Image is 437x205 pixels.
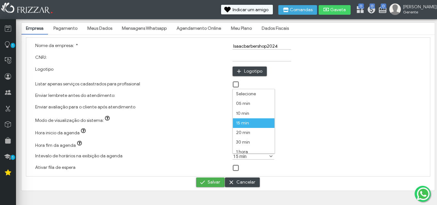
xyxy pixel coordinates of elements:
[389,4,434,16] a: [PERSON_NAME] Gerente
[369,4,375,9] span: 0
[356,5,362,15] a: 0
[35,118,113,123] label: Modo de visualização do sistema:
[233,89,274,99] li: Selecione
[35,55,47,60] label: CNPJ:
[233,147,274,157] li: 1 hora
[236,177,255,187] span: Cancelar
[35,104,135,110] label: Enviar avaliação para o cliente após atendimento
[290,8,313,12] span: Comandas
[49,23,82,34] a: Pagamento
[35,143,85,148] label: Hora fim da agenda
[35,153,123,159] label: Intevalo de horários na exibição da agenda
[226,23,256,34] a: Meu Plano
[35,81,140,87] label: Listar apenas serviços cadastrados para profissional
[233,109,274,118] li: 10 min
[21,23,48,34] a: Empresa
[233,138,274,147] li: 30 min
[35,67,53,72] label: Logotipo
[233,153,268,159] label: 15 min
[104,116,113,122] button: Modo de visualização do sistema:
[257,23,293,34] a: Dados Fiscais
[358,4,364,9] span: 0
[330,8,346,12] span: Gaveta
[381,4,386,9] span: 0
[403,4,432,10] span: [PERSON_NAME]
[35,43,78,48] label: Nome da empresa:
[76,141,85,147] button: Hora fim da agenda
[378,5,385,15] a: 0
[196,177,225,187] button: Salvar
[11,155,15,160] span: 1
[35,165,75,170] label: Ativar fila de espera
[278,5,317,15] button: Comandas
[233,128,274,138] li: 20 min
[11,43,15,48] span: 1
[208,177,220,187] span: Salvar
[319,5,351,15] button: Gaveta
[233,118,274,128] li: 15 min
[80,128,89,135] button: Hora inicio da agenda
[403,10,432,14] span: Gerente
[416,186,431,201] img: whatsapp.png
[83,23,117,34] a: Meus Dados
[35,130,89,136] label: Hora inicio da agenda
[225,177,260,187] button: Cancelar
[367,5,373,15] a: 0
[35,93,115,98] label: Enviar lembrete antes do atendimento:
[233,8,268,12] span: Indicar um amigo
[172,23,226,34] a: Agendamento Online
[221,5,273,14] button: Indicar um amigo
[233,99,274,108] li: 05 min
[117,23,171,34] a: Mensagens Whatsapp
